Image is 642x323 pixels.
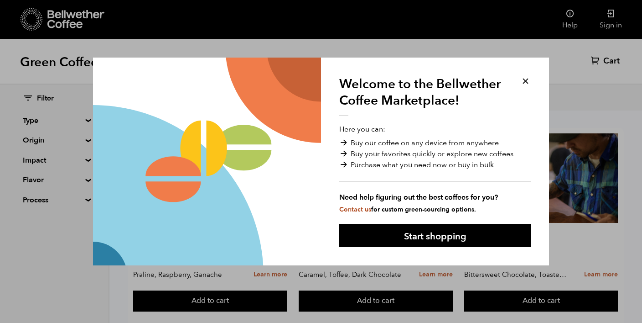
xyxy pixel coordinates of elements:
[339,205,476,214] small: for custom green-sourcing options.
[339,224,531,247] button: Start shopping
[339,159,531,170] li: Purchase what you need now or buy in bulk
[339,124,531,214] p: Here you can:
[339,205,371,214] a: Contact us
[339,148,531,159] li: Buy your favorites quickly or explore new coffees
[339,192,531,203] strong: Need help figuring out the best coffees for you?
[339,138,531,148] li: Buy our coffee on any device from anywhere
[339,76,508,116] h1: Welcome to the Bellwether Coffee Marketplace!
